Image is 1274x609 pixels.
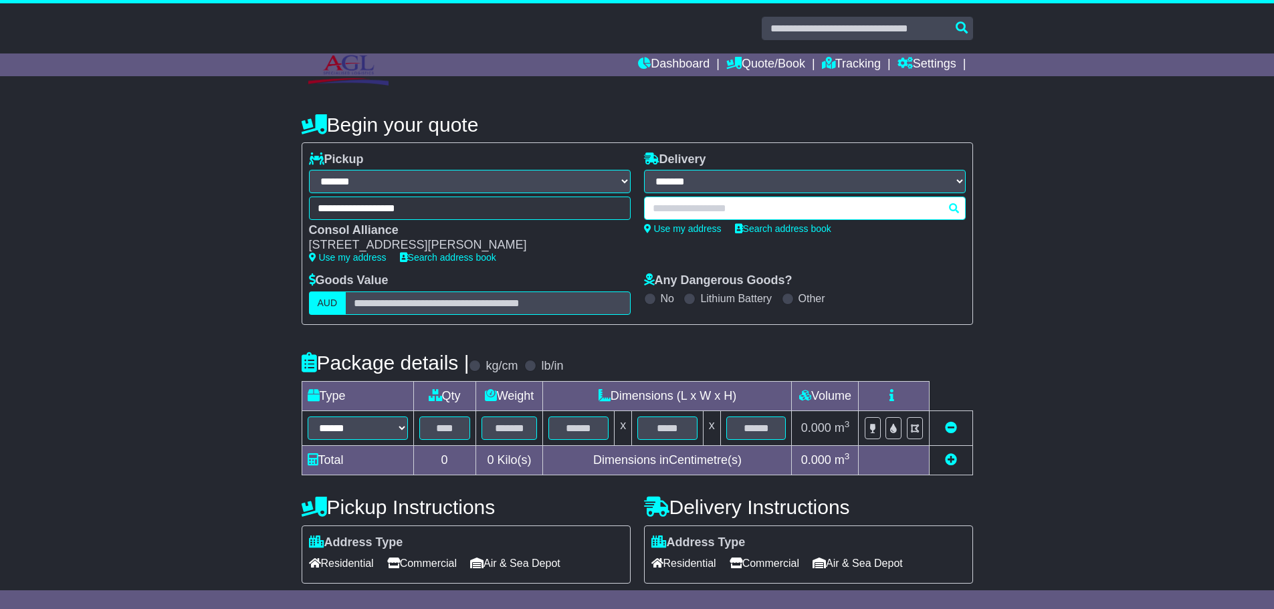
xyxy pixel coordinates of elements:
label: Any Dangerous Goods? [644,273,792,288]
a: Use my address [644,223,722,234]
label: Address Type [309,535,403,550]
h4: Delivery Instructions [644,496,973,518]
span: m [835,421,850,435]
span: 0.000 [801,453,831,467]
label: Lithium Battery [700,292,772,305]
span: m [835,453,850,467]
div: [STREET_ADDRESS][PERSON_NAME] [309,238,617,253]
a: Search address book [400,252,496,263]
a: Search address book [735,223,831,234]
a: Add new item [945,453,957,467]
td: x [703,410,720,445]
sup: 3 [845,419,850,429]
label: No [661,292,674,305]
td: Kilo(s) [475,445,543,475]
span: Commercial [387,553,457,574]
typeahead: Please provide city [644,197,966,220]
span: Residential [651,553,716,574]
label: lb/in [541,359,563,374]
h4: Begin your quote [302,114,973,136]
span: Commercial [730,553,799,574]
a: Tracking [822,53,881,76]
span: Air & Sea Depot [470,553,560,574]
td: Weight [475,381,543,410]
td: Type [302,381,413,410]
div: Consol Alliance [309,223,617,238]
label: Goods Value [309,273,389,288]
label: Pickup [309,152,364,167]
label: Other [799,292,825,305]
td: 0 [413,445,475,475]
label: AUD [309,291,346,315]
label: kg/cm [486,359,518,374]
sup: 3 [845,451,850,461]
span: Air & Sea Depot [813,553,903,574]
label: Address Type [651,535,746,550]
a: Dashboard [638,53,710,76]
td: Total [302,445,413,475]
span: 0 [487,453,494,467]
span: Residential [309,553,374,574]
td: Dimensions (L x W x H) [543,381,792,410]
label: Delivery [644,152,706,167]
a: Quote/Book [726,53,805,76]
a: Use my address [309,252,387,263]
td: Volume [792,381,859,410]
h4: Package details | [302,352,469,374]
h4: Pickup Instructions [302,496,631,518]
a: Settings [897,53,956,76]
a: Remove this item [945,421,957,435]
span: 0.000 [801,421,831,435]
td: Qty [413,381,475,410]
td: Dimensions in Centimetre(s) [543,445,792,475]
td: x [615,410,632,445]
